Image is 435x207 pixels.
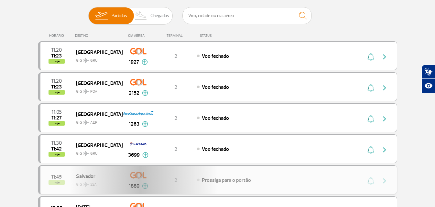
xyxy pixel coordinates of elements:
[83,58,89,63] img: destiny_airplane.svg
[76,147,117,157] span: GIG
[174,84,177,90] span: 2
[51,48,62,52] span: 2025-09-30 11:20:00
[381,84,388,92] img: seta-direita-painel-voo.svg
[76,54,117,64] span: GIG
[367,53,374,61] img: sino-painel-voo.svg
[49,152,65,157] span: hoje
[367,84,374,92] img: sino-painel-voo.svg
[142,121,148,127] img: mais-info-painel-voo.svg
[51,85,62,89] span: 2025-09-30 11:23:00
[174,53,177,59] span: 2
[83,89,89,94] img: destiny_airplane.svg
[381,53,388,61] img: seta-direita-painel-voo.svg
[76,48,117,56] span: [GEOGRAPHIC_DATA]
[128,151,140,159] span: 3699
[202,53,229,59] span: Voo fechado
[421,79,435,93] button: Abrir recursos assistivos.
[49,59,65,64] span: hoje
[90,58,98,64] span: GRU
[202,115,229,121] span: Voo fechado
[142,59,148,65] img: mais-info-painel-voo.svg
[51,147,62,151] span: 2025-09-30 11:42:00
[367,115,374,123] img: sino-painel-voo.svg
[129,58,139,66] span: 1927
[129,89,139,97] span: 2152
[142,152,148,158] img: mais-info-painel-voo.svg
[51,141,62,145] span: 2025-09-30 11:30:00
[90,89,97,95] span: POA
[51,54,62,58] span: 2025-09-30 11:23:00
[91,7,112,24] img: slider-embarque
[381,115,388,123] img: seta-direita-painel-voo.svg
[76,85,117,95] span: GIG
[40,34,75,38] div: HORÁRIO
[150,7,169,24] span: Chegadas
[421,65,435,93] div: Plugin de acessibilidade da Hand Talk.
[174,146,177,152] span: 2
[112,7,127,24] span: Partidas
[51,110,62,114] span: 2025-09-30 11:05:00
[76,110,117,118] span: [GEOGRAPHIC_DATA]
[197,34,249,38] div: STATUS
[132,7,151,24] img: slider-desembarque
[122,34,155,38] div: CIA AÉREA
[83,151,89,156] img: destiny_airplane.svg
[174,115,177,121] span: 2
[367,146,374,154] img: sino-painel-voo.svg
[49,121,65,126] span: hoje
[90,120,97,126] span: AEP
[76,116,117,126] span: GIG
[51,79,62,83] span: 2025-09-30 11:20:00
[381,146,388,154] img: seta-direita-painel-voo.svg
[129,120,139,128] span: 1263
[83,120,89,125] img: destiny_airplane.svg
[182,7,312,24] input: Voo, cidade ou cia aérea
[49,90,65,95] span: hoje
[76,79,117,87] span: [GEOGRAPHIC_DATA]
[51,116,62,120] span: 2025-09-30 11:27:00
[76,141,117,149] span: [GEOGRAPHIC_DATA]
[421,65,435,79] button: Abrir tradutor de língua de sinais.
[75,34,122,38] div: DESTINO
[202,84,229,90] span: Voo fechado
[155,34,197,38] div: TERMINAL
[90,151,98,157] span: GRU
[202,146,229,152] span: Voo fechado
[142,90,148,96] img: mais-info-painel-voo.svg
